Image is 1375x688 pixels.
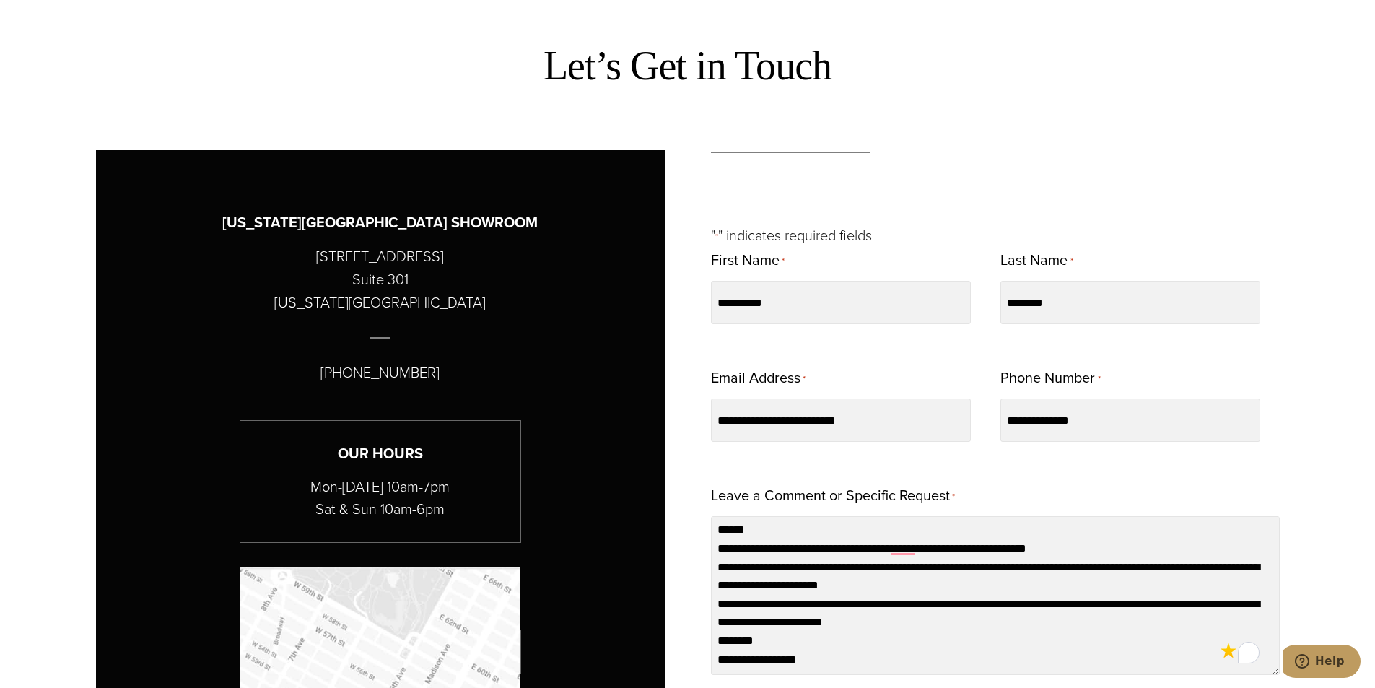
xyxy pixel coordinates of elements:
[544,40,831,92] h2: Let’s Get in Touch
[1000,247,1073,275] label: Last Name
[711,365,806,393] label: Email Address
[274,245,486,314] p: [STREET_ADDRESS] Suite 301 [US_STATE][GEOGRAPHIC_DATA]
[320,361,440,384] p: [PHONE_NUMBER]
[711,516,1280,675] textarea: To enrich screen reader interactions, please activate Accessibility in Grammarly extension settings
[711,247,785,275] label: First Name
[1283,645,1361,681] iframe: Opens a widget where you can chat to one of our agents
[240,476,520,521] p: Mon-[DATE] 10am-7pm Sat & Sun 10am-6pm
[711,482,955,510] label: Leave a Comment or Specific Request
[711,224,1280,247] p: " " indicates required fields
[1000,365,1100,393] label: Phone Number
[222,212,538,234] h3: [US_STATE][GEOGRAPHIC_DATA] SHOWROOM
[240,443,520,465] h3: Our Hours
